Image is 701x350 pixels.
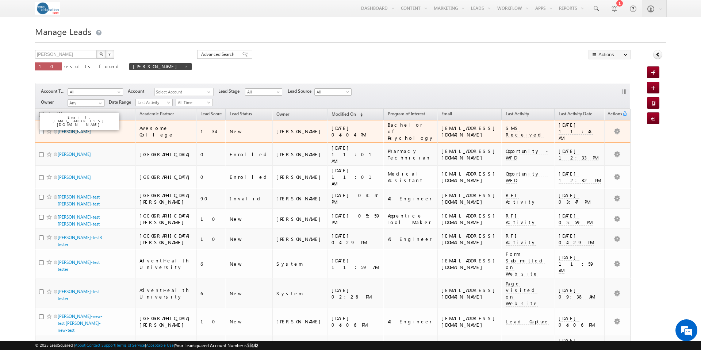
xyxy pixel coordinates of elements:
a: [PERSON_NAME]-new-test [PERSON_NAME]-new-test [58,314,103,333]
span: Manage Leads [35,26,91,37]
span: Select Account [155,88,207,96]
span: Academic Partner [139,111,174,116]
div: [DATE] 11:01 AM [332,145,380,164]
span: ? [108,51,112,57]
a: Terms of Service [116,343,145,347]
span: [DATE] 12:32 PM [559,170,601,184]
div: AdventHealth University [139,257,193,270]
div: [GEOGRAPHIC_DATA] [139,151,193,158]
div: Enrolled [230,151,269,158]
div: AI Engineer [388,195,434,202]
span: [DATE] 03:47 PM [559,192,590,205]
span: SMS Received [506,125,544,138]
div: 90 [200,195,222,202]
div: Select Account [154,88,214,96]
div: AdventHealth University [139,287,193,300]
a: Last Activity [502,110,533,119]
div: [EMAIL_ADDRESS][DOMAIN_NAME] [441,315,498,328]
div: [PERSON_NAME] [276,128,324,135]
a: All Time [176,99,213,106]
a: Lead Score [197,110,225,119]
p: Email: [EMAIL_ADDRESS][DOMAIN_NAME] [43,115,116,126]
a: Show All Items [95,100,104,107]
div: [DATE] 02:28 PM [332,287,380,300]
span: Email [441,111,452,116]
div: [DATE] 04:06 PM [332,315,380,328]
a: Lead Status [226,110,256,119]
span: Lead Score [200,111,222,116]
div: New [230,128,269,135]
input: Type to Search [68,99,105,107]
div: 10 [200,216,222,222]
a: [PERSON_NAME] [58,151,91,157]
div: New [230,318,269,325]
span: RFI Activity [506,232,536,246]
div: [EMAIL_ADDRESS][DOMAIN_NAME] [441,125,498,138]
div: [GEOGRAPHIC_DATA][PERSON_NAME] [139,212,193,226]
div: Bachelor of Psychology [388,122,434,141]
a: Acceptable Use [146,343,174,347]
div: Medical Assistant [388,170,434,184]
a: Modified On (sorted descending) [328,110,367,119]
a: Last Activity [135,99,173,106]
div: [DATE] 03:47 PM [332,192,380,205]
span: [DATE] 09:38 AM [559,287,595,300]
span: Advanced Search [201,51,237,58]
div: [PERSON_NAME] [276,195,324,202]
span: Owner [276,111,289,117]
div: 10 [200,318,222,325]
div: [DATE] 05:59 PM [332,212,380,226]
div: [PERSON_NAME] [276,236,324,242]
span: [PERSON_NAME] [133,63,181,69]
span: [DATE] 04:29 PM [559,232,594,246]
span: All Time [176,99,211,106]
div: [GEOGRAPHIC_DATA][PERSON_NAME] [139,315,193,328]
span: Date Range [109,99,135,105]
div: 6 [200,261,222,267]
div: New [230,236,269,242]
span: RFI Activity [506,192,536,205]
span: All [315,89,349,95]
span: Account [128,88,154,95]
a: [PERSON_NAME]-test tester [58,289,100,301]
a: [PERSON_NAME]-test [PERSON_NAME]-test [58,194,100,207]
div: [EMAIL_ADDRESS][DOMAIN_NAME] [441,170,498,184]
div: [DATE] 11:01 AM [332,167,380,187]
a: Contact Support [87,343,115,347]
span: © 2025 LeadSquared | | | | | [35,342,258,349]
span: Opportunity - WFD [506,148,548,161]
div: Invalid [230,195,269,202]
span: Opportunity - WFD [506,170,548,184]
span: All [68,89,118,95]
div: Apprentice Tool Maker [388,212,434,226]
div: [PERSON_NAME] [276,174,324,180]
div: Pharmacy Technician [388,148,434,161]
button: ? [106,50,114,59]
div: [GEOGRAPHIC_DATA] [139,174,193,180]
span: Form Submitted on Website [506,251,545,277]
a: [PERSON_NAME]-test3 tester [58,235,102,247]
div: [DATE] 11:59 AM [332,257,380,270]
div: New [230,216,269,222]
span: [DATE] 12:33 PM [559,148,598,161]
img: Custom Logo [35,2,60,15]
span: Actions [605,110,622,119]
a: Academic Partner [136,110,177,119]
span: Account Type [41,88,68,95]
span: select [207,90,213,93]
div: 134 [200,128,222,135]
span: All [245,89,280,95]
a: [PERSON_NAME] [58,129,91,134]
a: Program of Interest [384,110,429,119]
a: [PERSON_NAME]-test tester [58,259,100,272]
span: Lead Capture [506,318,549,325]
a: All [245,88,282,96]
span: Lead Status [230,111,252,116]
span: Modified On [332,111,356,117]
span: Last Activity [136,99,171,106]
span: Your Leadsquared Account Number is [175,343,258,348]
div: [DATE] 04:04 PM [332,125,380,138]
div: System [276,261,324,267]
span: Lead Stage [218,88,245,95]
span: 10 [39,63,58,69]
